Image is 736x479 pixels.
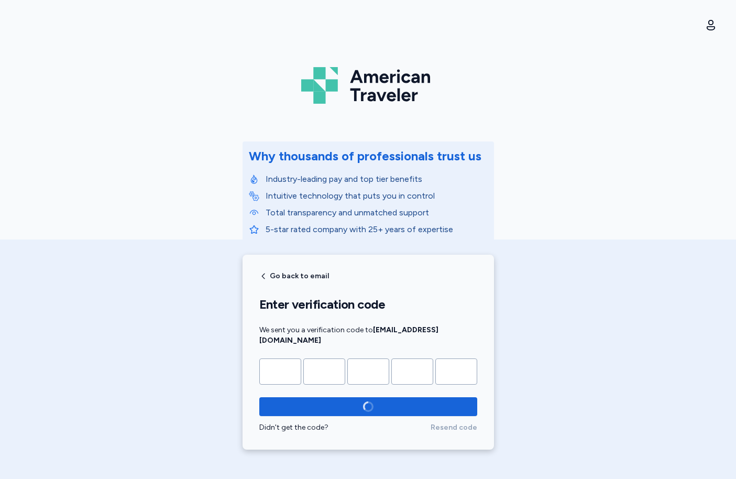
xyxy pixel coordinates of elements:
[266,223,488,236] p: 5-star rated company with 25+ years of expertise
[435,358,477,385] input: Please enter OTP character 5
[259,358,301,385] input: Please enter OTP character 1
[391,358,433,385] input: Please enter OTP character 4
[249,148,481,165] div: Why thousands of professionals trust us
[266,173,488,186] p: Industry-leading pay and top tier benefits
[270,273,329,280] span: Go back to email
[303,358,345,385] input: Please enter OTP character 2
[259,325,438,345] span: We sent you a verification code to
[259,422,431,433] div: Didn't get the code?
[347,358,389,385] input: Please enter OTP character 3
[259,272,329,280] button: Go back to email
[301,63,435,108] img: Logo
[266,190,488,202] p: Intuitive technology that puts you in control
[259,297,477,312] h1: Enter verification code
[431,422,477,433] span: Resend code
[266,206,488,219] p: Total transparency and unmatched support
